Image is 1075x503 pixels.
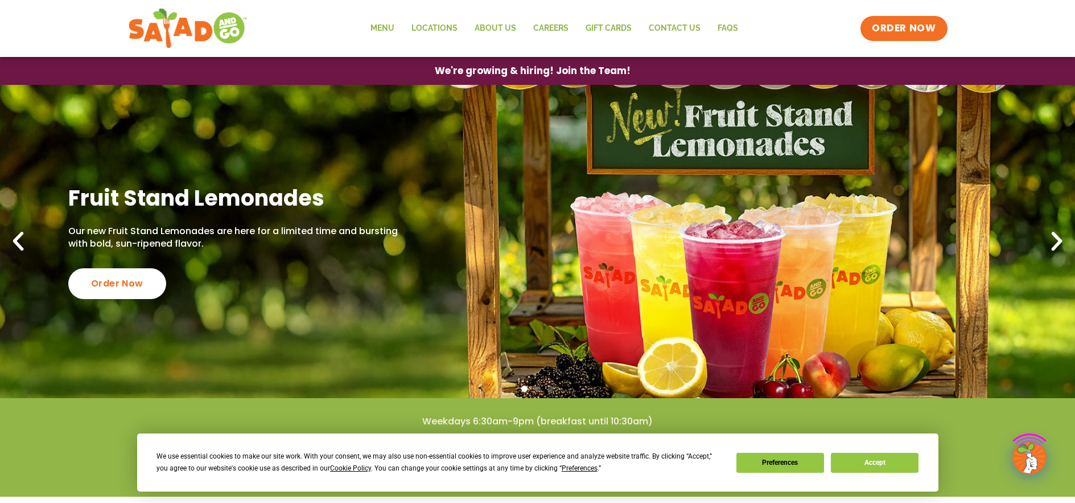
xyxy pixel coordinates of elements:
[521,386,528,392] span: Go to slide 1
[640,15,709,42] a: Contact Us
[23,434,1052,446] h4: Weekends 7am-9pm (breakfast until 11am)
[23,415,1052,428] h4: Weekdays 6:30am-9pm (breakfast until 10:30am)
[1044,229,1069,254] div: Next slide
[330,464,371,472] span: Cookie Policy
[435,66,631,76] span: We're growing & hiring! Join the Team!
[128,6,248,51] img: new-SAG-logo-768×292
[156,451,723,475] div: We use essential cookies to make our site work. With your consent, we may also use non-essential ...
[362,15,747,42] nav: Menu
[577,15,640,42] a: GIFT CARDS
[709,15,747,42] a: FAQs
[860,16,947,41] a: ORDER NOW
[534,386,541,392] span: Go to slide 2
[6,229,31,254] div: Previous slide
[872,22,936,35] span: ORDER NOW
[525,15,577,42] a: Careers
[362,15,403,42] a: Menu
[736,453,824,473] button: Preferences
[68,268,166,299] div: Order Now
[466,15,525,42] a: About Us
[403,15,466,42] a: Locations
[562,464,598,472] span: Preferences
[68,184,401,212] h2: Fruit Stand Lemonades
[418,58,648,84] a: We're growing & hiring! Join the Team!
[68,225,401,251] p: Our new Fruit Stand Lemonades are here for a limited time and bursting with bold, sun-ripened fla...
[831,453,919,473] button: Accept
[547,386,554,392] span: Go to slide 3
[137,434,938,492] div: Cookie Consent Prompt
